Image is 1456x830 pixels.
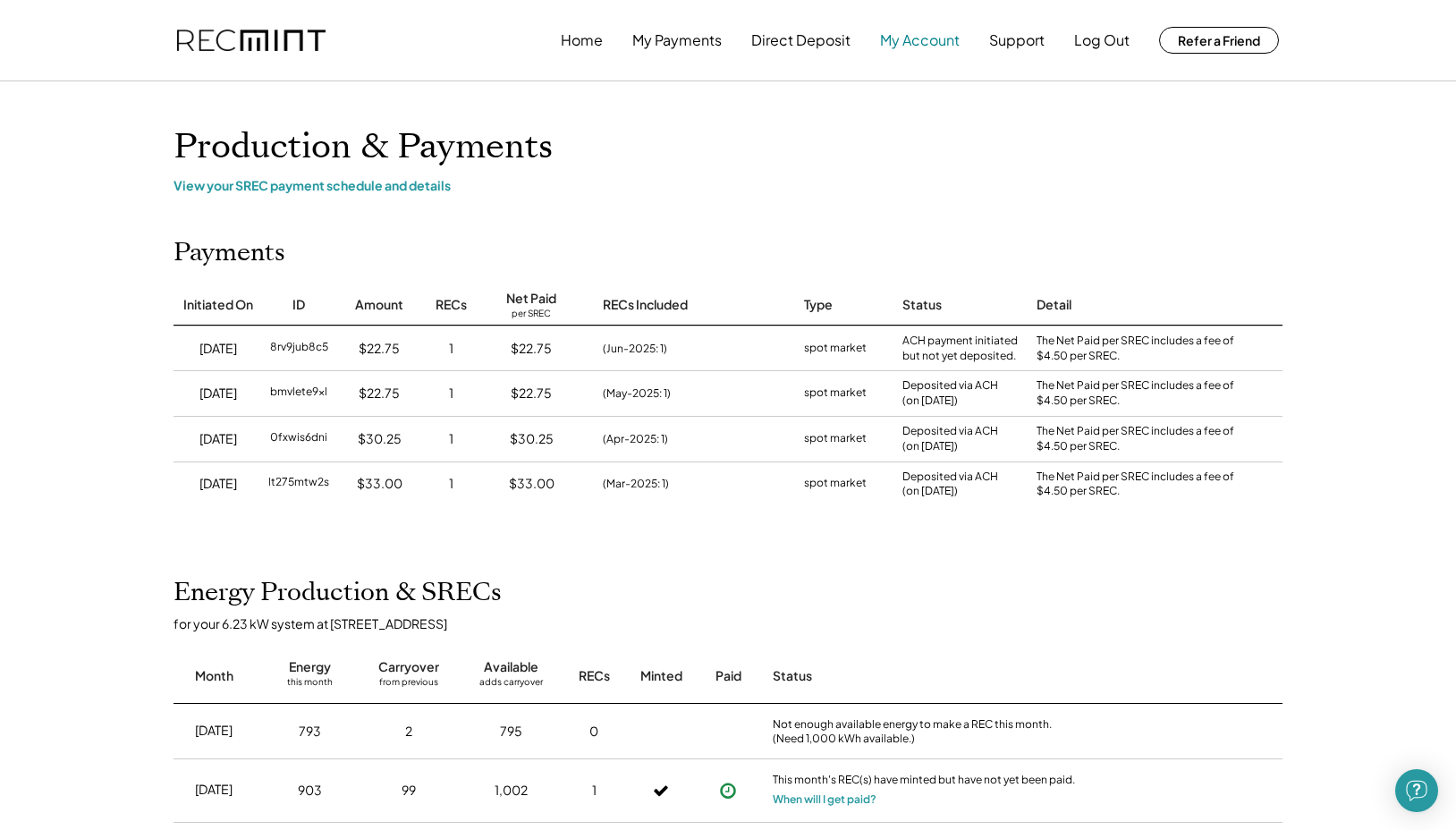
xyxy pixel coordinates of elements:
[268,475,329,493] div: lt275mtw2s
[359,340,400,358] div: $22.75
[510,430,554,448] div: $30.25
[449,475,453,493] div: 1
[174,177,1282,193] div: View your SREC payment schedule and details
[495,782,528,800] div: 1,002
[449,385,453,402] div: 1
[292,296,305,314] div: ID
[1037,296,1071,314] div: Detail
[358,430,402,448] div: $30.25
[632,22,722,58] button: My Payments
[804,340,867,358] div: spot market
[1037,378,1242,409] div: The Net Paid per SREC includes a fee of $4.50 per SREC.
[199,430,237,448] div: [DATE]
[1074,22,1130,58] button: Log Out
[287,676,333,694] div: this month
[378,658,439,676] div: Carryover
[289,658,331,676] div: Energy
[603,476,669,492] div: (Mar-2025: 1)
[355,296,403,314] div: Amount
[589,723,598,741] div: 0
[479,676,543,694] div: adds carryover
[603,296,688,314] div: RECs Included
[506,290,556,308] div: Net Paid
[1037,470,1242,500] div: The Net Paid per SREC includes a fee of $4.50 per SREC.
[640,667,682,685] div: Minted
[500,723,522,741] div: 795
[603,341,667,357] div: (Jun-2025: 1)
[804,385,867,402] div: spot market
[902,378,998,409] div: Deposited via ACH (on [DATE])
[773,791,876,809] button: When will I get paid?
[405,723,412,741] div: 2
[902,424,998,454] div: Deposited via ACH (on [DATE])
[402,782,416,800] div: 99
[880,22,960,58] button: My Account
[174,615,1300,631] div: for your 6.23 kW system at [STREET_ADDRESS]
[379,676,438,694] div: from previous
[804,475,867,493] div: spot market
[199,475,237,493] div: [DATE]
[509,475,554,493] div: $33.00
[804,430,867,448] div: spot market
[715,667,741,685] div: Paid
[357,475,402,493] div: $33.00
[195,781,233,799] div: [DATE]
[270,430,327,448] div: 0fxwis6dni
[299,723,321,741] div: 793
[989,22,1045,58] button: Support
[195,722,233,740] div: [DATE]
[195,667,233,685] div: Month
[592,782,597,800] div: 1
[177,30,326,52] img: recmint-logotype%403x.png
[359,385,400,402] div: $22.75
[1159,27,1279,54] button: Refer a Friend
[773,667,1077,685] div: Status
[174,578,502,608] h2: Energy Production & SRECs
[298,782,322,800] div: 903
[773,717,1077,745] div: Not enough available energy to make a REC this month. (Need 1,000 kWh available.)
[603,385,671,402] div: (May-2025: 1)
[603,431,668,447] div: (Apr-2025: 1)
[1037,334,1242,364] div: The Net Paid per SREC includes a fee of $4.50 per SREC.
[511,340,552,358] div: $22.75
[270,340,328,358] div: 8rv9jub8c5
[1037,424,1242,454] div: The Net Paid per SREC includes a fee of $4.50 per SREC.
[449,430,453,448] div: 1
[902,334,1019,364] div: ACH payment initiated but not yet deposited.
[902,296,942,314] div: Status
[804,296,833,314] div: Type
[484,658,538,676] div: Available
[561,22,603,58] button: Home
[511,385,552,402] div: $22.75
[902,470,998,500] div: Deposited via ACH (on [DATE])
[174,238,285,268] h2: Payments
[436,296,467,314] div: RECs
[199,385,237,402] div: [DATE]
[183,296,253,314] div: Initiated On
[579,667,610,685] div: RECs
[773,773,1077,791] div: This month's REC(s) have minted but have not yet been paid.
[751,22,851,58] button: Direct Deposit
[449,340,453,358] div: 1
[199,340,237,358] div: [DATE]
[270,385,327,402] div: bmvlete9xl
[1395,769,1438,812] div: Open Intercom Messenger
[174,126,1282,168] h1: Production & Payments
[512,308,551,321] div: per SREC
[715,777,741,804] button: Payment approved, but not yet initiated.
